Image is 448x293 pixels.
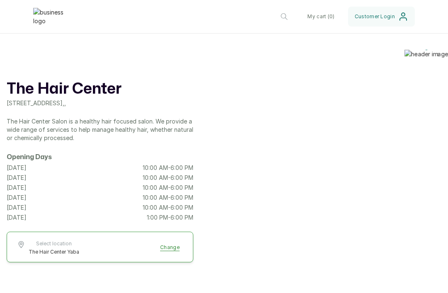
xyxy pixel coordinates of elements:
[29,249,79,255] span: The Hair Center Yaba
[7,184,27,192] p: [DATE]
[33,8,66,25] img: business logo
[404,50,448,58] img: header image
[7,174,27,182] p: [DATE]
[29,240,79,247] span: Select location
[143,164,193,172] p: 10:00 AM - 6:00 PM
[7,203,27,212] p: [DATE]
[7,194,27,202] p: [DATE]
[7,117,193,142] p: The Hair Center Salon is a healthy hair focused salon. We provide a wide range of services to hel...
[301,7,341,27] button: My cart (0)
[147,213,193,222] p: 1:00 PM - 6:00 PM
[143,194,193,202] p: 10:00 AM - 6:00 PM
[143,203,193,212] p: 10:00 AM - 6:00 PM
[7,152,193,162] h2: Opening Days
[7,164,27,172] p: [DATE]
[355,13,395,20] span: Customer Login
[7,79,193,99] h1: The Hair Center
[348,7,415,27] button: Customer Login
[7,213,27,222] p: [DATE]
[17,240,183,255] button: Select locationThe Hair Center YabaChange
[143,174,193,182] p: 10:00 AM - 6:00 PM
[143,184,193,192] p: 10:00 AM - 6:00 PM
[7,99,193,107] p: [STREET_ADDRESS] , ,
